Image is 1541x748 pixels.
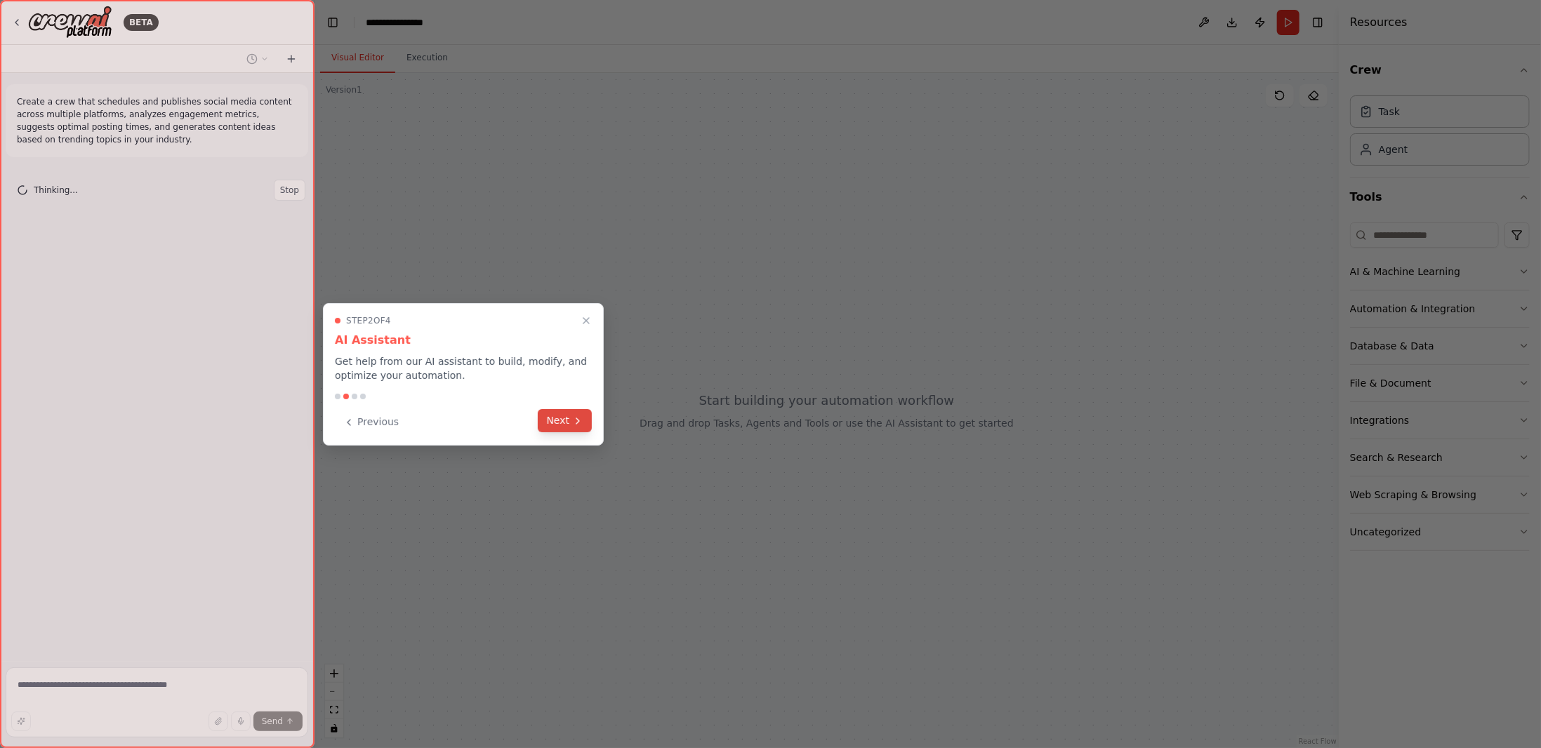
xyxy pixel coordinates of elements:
[335,354,592,382] p: Get help from our AI assistant to build, modify, and optimize your automation.
[346,315,391,326] span: Step 2 of 4
[335,332,592,349] h3: AI Assistant
[538,409,592,432] button: Next
[323,13,343,32] button: Hide left sidebar
[335,410,407,434] button: Previous
[578,312,595,329] button: Close walkthrough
